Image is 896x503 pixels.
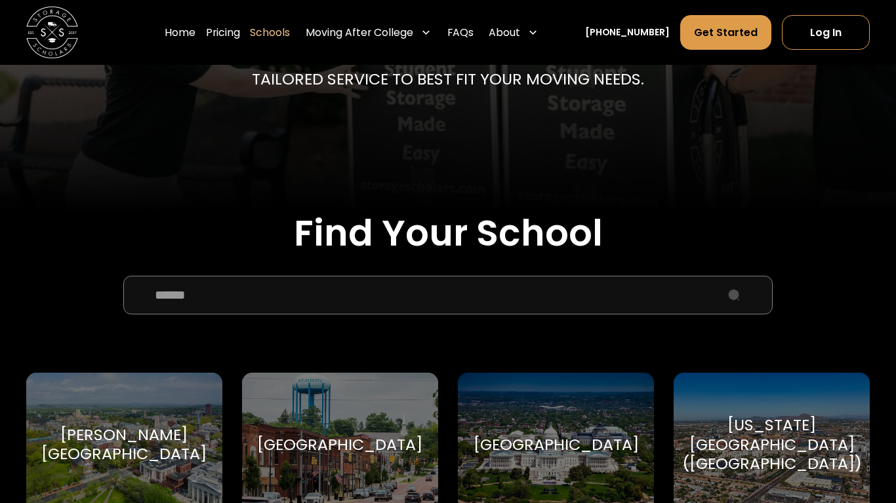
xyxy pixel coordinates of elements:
[585,26,670,39] a: [PHONE_NUMBER]
[782,15,870,50] a: Log In
[26,212,870,255] h2: Find Your School
[682,415,862,474] div: [US_STATE][GEOGRAPHIC_DATA] ([GEOGRAPHIC_DATA])
[250,14,290,50] a: Schools
[483,14,544,50] div: About
[489,25,520,41] div: About
[300,14,437,50] div: Moving After College
[165,14,195,50] a: Home
[26,7,78,58] img: Storage Scholars main logo
[680,15,771,50] a: Get Started
[41,425,207,464] div: [PERSON_NAME][GEOGRAPHIC_DATA]
[474,435,639,455] div: [GEOGRAPHIC_DATA]
[211,44,685,90] p: At each school, storage scholars offers a unique and tailored service to best fit your Moving needs.
[206,14,240,50] a: Pricing
[447,14,474,50] a: FAQs
[257,435,422,455] div: [GEOGRAPHIC_DATA]
[306,25,413,41] div: Moving After College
